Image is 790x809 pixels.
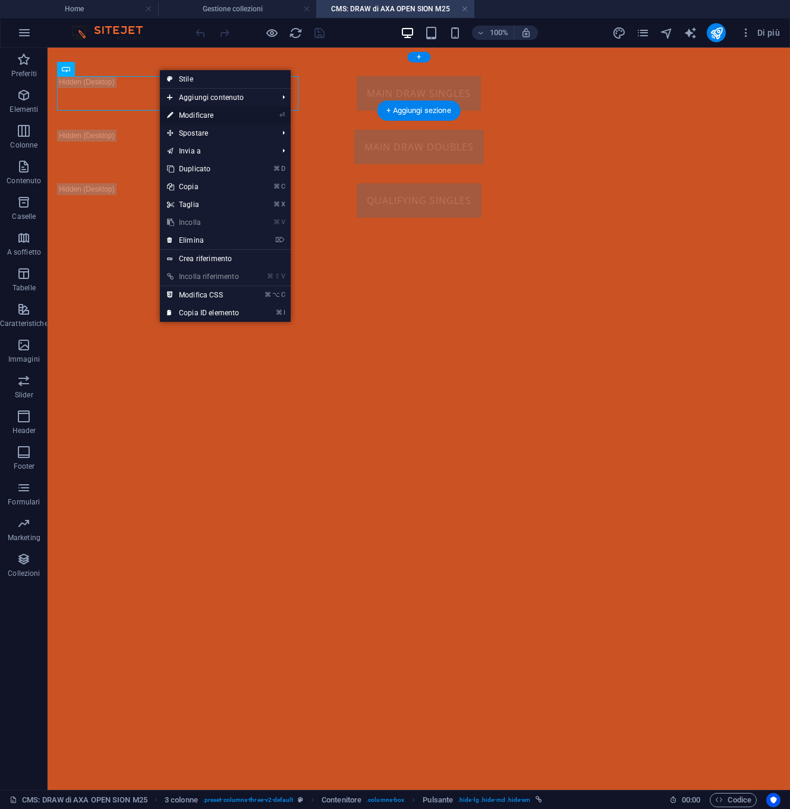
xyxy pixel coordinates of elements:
[710,793,757,807] button: Codice
[472,26,514,40] button: 100%
[10,140,37,150] p: Colonne
[273,200,280,208] i: ⌘
[377,101,461,121] div: + Aggiungi sezione
[669,793,701,807] h6: Tempo sessione
[710,26,723,40] i: Pubblica
[11,69,37,79] p: Preferiti
[316,2,474,15] h4: CMS: DRAW di AXA OPEN SION M25
[735,23,785,42] button: Di più
[279,111,285,119] i: ⏎
[273,183,280,190] i: ⌘
[366,793,404,807] span: . columns-box
[12,212,36,221] p: Caselle
[160,250,291,268] a: Crea riferimento
[12,426,36,435] p: Header
[160,70,291,88] a: Stile
[160,106,246,124] a: ⏎Modificare
[298,797,303,803] i: Questo elemento è un preset personalizzabile
[8,569,40,578] p: Collezioni
[521,27,531,38] i: Quando ridimensioni, regola automaticamente il livello di zoom in modo che corrisponda al disposi...
[160,142,273,160] a: Invia a
[160,124,273,142] span: Spostare
[272,291,280,299] i: ⌥
[7,247,41,257] p: A soffietto
[160,214,246,231] a: ⌘VIncolla
[8,533,40,543] p: Marketing
[536,797,542,803] i: Questo elemento è collegato
[160,286,246,304] a: ⌘⌥CModifica CSS
[265,291,271,299] i: ⌘
[12,283,36,293] p: Tabelle
[407,52,430,62] div: +
[281,165,285,173] i: D
[160,268,246,286] a: ⌘⇧VIncolla riferimento
[14,462,35,471] p: Footer
[635,26,650,40] button: pages
[682,793,700,807] span: 00 00
[160,89,273,106] span: Aggiungi contenuto
[68,26,158,40] img: Editor Logo
[160,196,246,214] a: ⌘XTaglia
[273,165,280,173] i: ⌘
[288,26,303,40] button: reload
[276,309,282,316] i: ⌘
[10,105,38,114] p: Elementi
[659,26,673,40] button: navigator
[322,793,361,807] span: Fai clic per selezionare. Doppio clic per modificare
[160,304,246,322] a: ⌘ICopia ID elemento
[273,218,280,226] i: ⌘
[660,26,673,40] i: Navigatore
[766,793,780,807] button: Usercentrics
[158,2,316,15] h4: Gestione collezioni
[423,793,453,807] span: Fai clic per selezionare. Doppio clic per modificare
[281,200,285,208] i: X
[265,26,279,40] button: Clicca qui per lasciare la modalità di anteprima e continuare la modifica
[281,218,285,226] i: V
[612,26,626,40] i: Design (Ctrl+Alt+Y)
[289,26,303,40] i: Ricarica la pagina
[160,160,246,178] a: ⌘DDuplicato
[458,793,530,807] span: . hide-lg .hide-md .hide-sm
[740,27,780,39] span: Di più
[715,793,751,807] span: Codice
[281,183,285,190] i: C
[490,26,509,40] h6: 100%
[684,26,697,40] i: AI Writer
[281,291,285,299] i: C
[275,236,285,244] i: ⌦
[275,272,280,280] i: ⇧
[636,26,650,40] i: Pagine (Ctrl+Alt+S)
[8,497,40,507] p: Formulari
[8,355,40,364] p: Immagini
[267,272,273,280] i: ⌘
[165,793,542,807] nav: breadcrumb
[7,176,41,186] p: Contenuto
[281,272,285,280] i: V
[707,23,726,42] button: publish
[10,793,147,807] a: Fai clic per annullare la selezione. Doppio clic per aprire le pagine
[284,309,285,316] i: I
[612,26,626,40] button: design
[690,795,692,804] span: :
[165,793,198,807] span: Fai clic per selezionare. Doppio clic per modificare
[683,26,697,40] button: text_generator
[203,793,293,807] span: . preset-columns-three-v2-default
[160,231,246,249] a: ⌦Elimina
[15,390,33,400] p: Slider
[160,178,246,196] a: ⌘CCopia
